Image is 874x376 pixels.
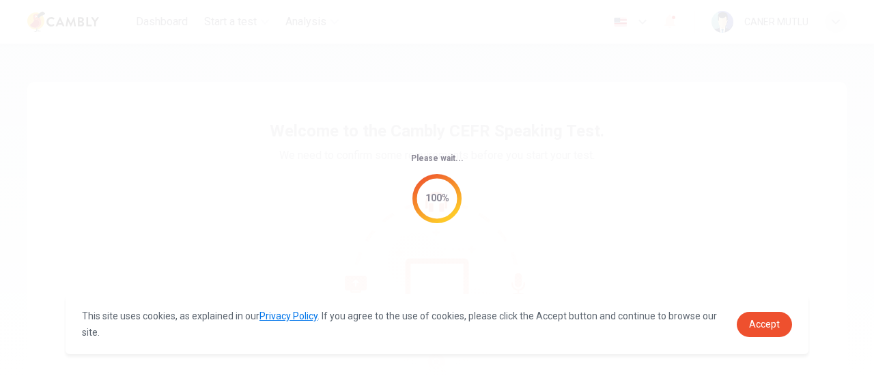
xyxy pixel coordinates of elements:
span: Please wait... [411,154,464,163]
span: Accept [749,319,780,330]
div: 100% [425,190,449,206]
div: cookieconsent [66,294,808,354]
a: Privacy Policy [259,310,318,321]
a: dismiss cookie message [737,312,792,337]
span: This site uses cookies, as explained in our . If you agree to the use of cookies, please click th... [82,310,717,338]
